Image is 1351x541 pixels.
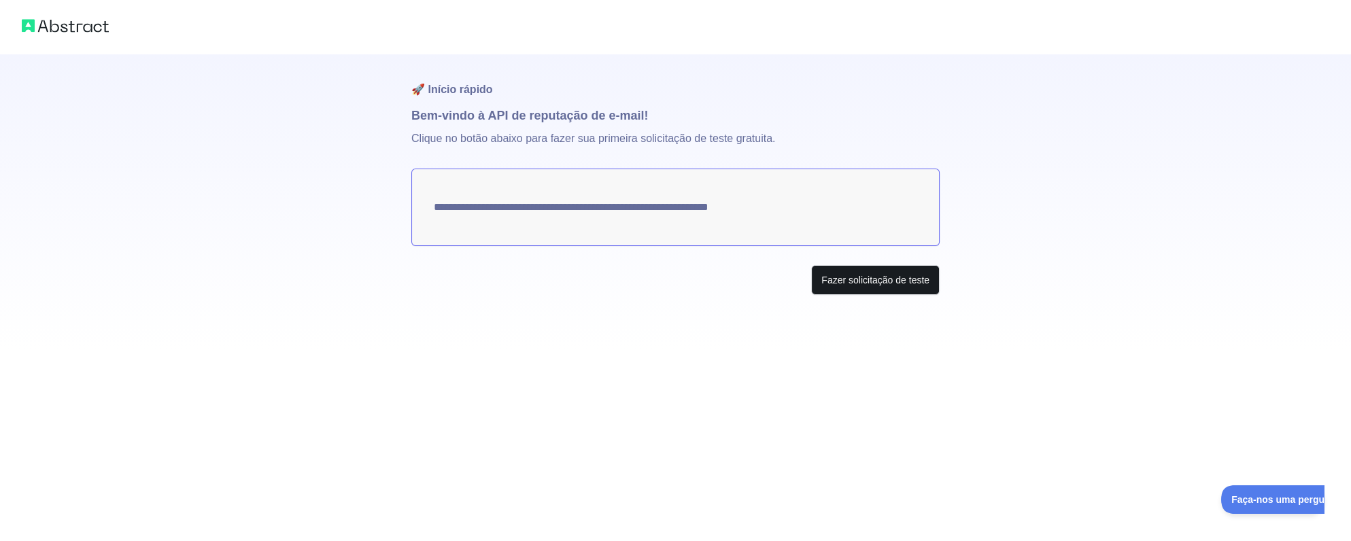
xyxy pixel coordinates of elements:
[411,106,940,125] h1: Bem-vindo à API de reputação de e-mail!
[1221,485,1324,514] iframe: Toggle Customer Support
[411,125,940,169] p: Clique no botão abaixo para fazer sua primeira solicitação de teste gratuita.
[411,54,940,106] h1: 🚀 Início rápido
[811,265,940,296] button: Fazer solicitação de teste
[22,16,109,35] img: Logotipo abstrato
